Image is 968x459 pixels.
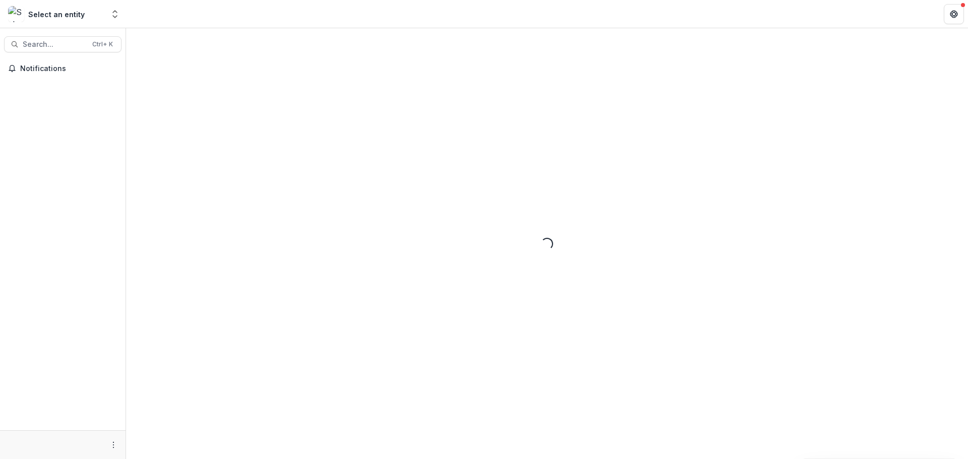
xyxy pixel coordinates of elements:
span: Search... [23,40,86,49]
div: Ctrl + K [90,39,115,50]
button: Search... [4,36,122,52]
img: Select an entity [8,6,24,22]
button: Notifications [4,60,122,77]
div: Select an entity [28,9,85,20]
button: More [107,439,119,451]
span: Notifications [20,64,117,73]
button: Open entity switcher [108,4,122,24]
button: Get Help [944,4,964,24]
